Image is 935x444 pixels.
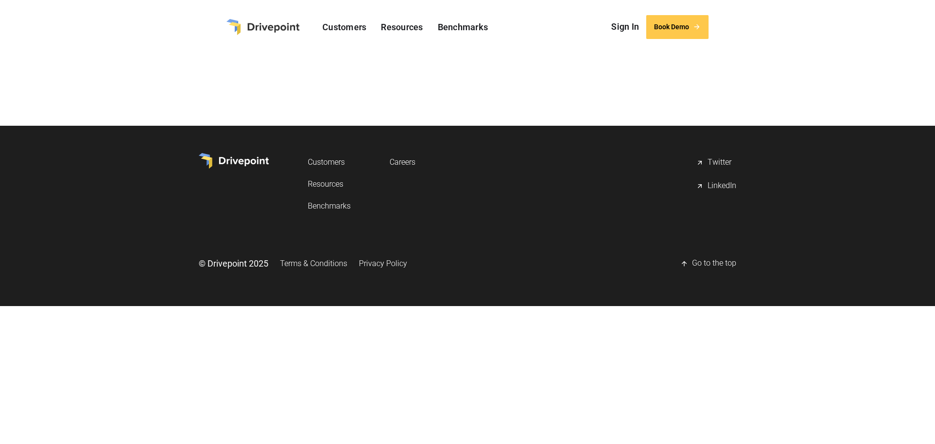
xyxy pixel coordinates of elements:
[390,153,415,171] a: Careers
[308,175,351,193] a: Resources
[692,258,736,270] div: Go to the top
[680,254,736,273] a: Go to the top
[696,153,736,173] a: Twitter
[654,23,689,31] div: Book Demo
[199,257,268,270] div: © Drivepoint 2025
[308,197,351,215] a: Benchmarks
[226,19,299,35] a: home
[433,19,493,35] a: Benchmarks
[708,180,736,192] div: LinkedIn
[646,15,709,39] a: Book Demo
[280,254,347,272] a: Terms & Conditions
[359,254,407,272] a: Privacy Policy
[308,153,351,171] a: Customers
[318,19,371,35] a: Customers
[376,19,428,35] a: Resources
[696,176,736,196] a: LinkedIn
[708,157,731,169] div: Twitter
[606,19,644,34] a: Sign In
